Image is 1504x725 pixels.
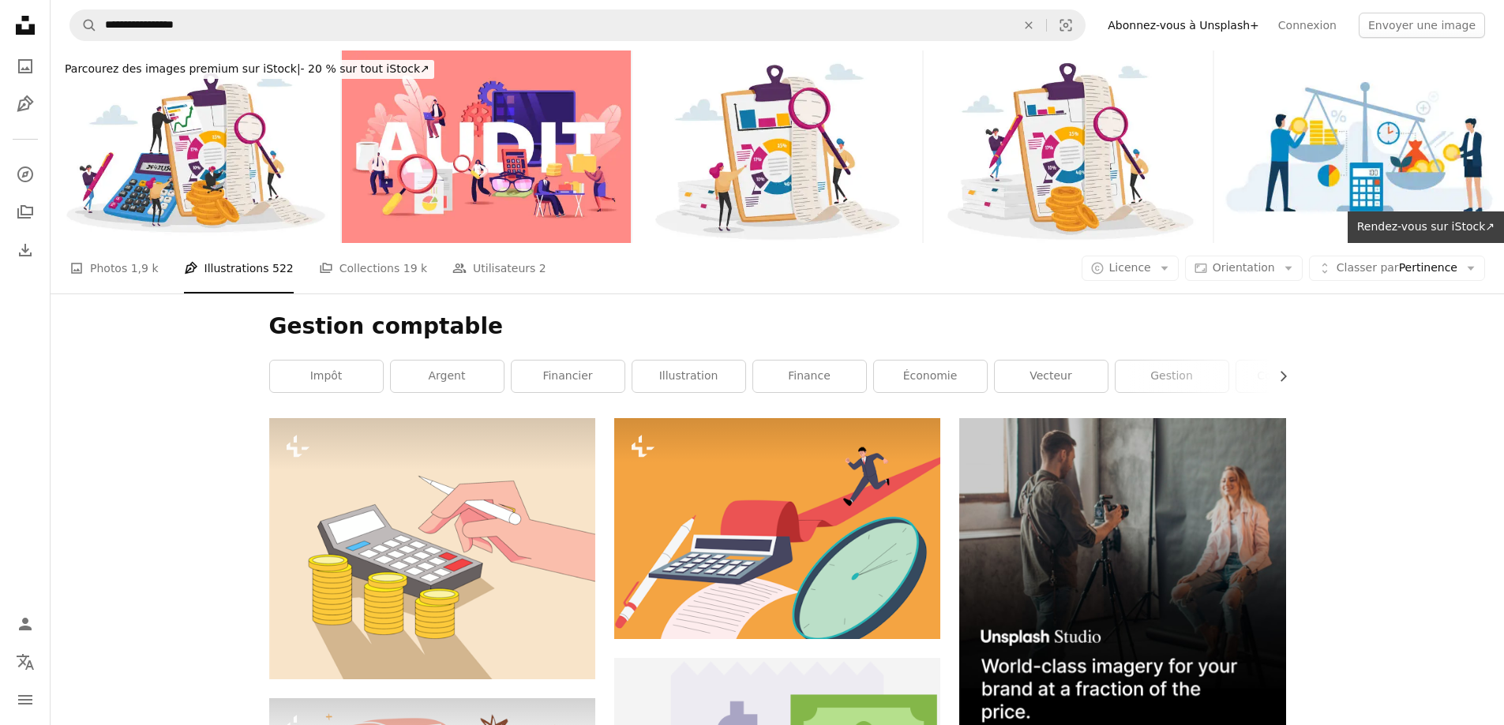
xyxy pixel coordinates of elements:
a: argent [391,361,504,392]
a: financier [512,361,624,392]
span: 1,9 k [131,260,159,277]
img: Les minuscules personnages comptables font rapport comptable Vérifier le solde de l’argent à l’én... [632,50,922,243]
span: Orientation [1213,261,1275,274]
a: illustration [632,361,745,392]
span: Classer par [1337,261,1399,274]
a: vecteur [995,361,1108,392]
a: Photos 1,9 k [69,243,159,293]
img: Comptabilité et comptabilité. Minuscules personnages comptables à l’énorme clip board remplissant... [924,50,1213,243]
span: 2 [539,260,546,277]
span: Pertinence [1337,260,1457,276]
button: faire défiler la liste vers la droite [1269,361,1286,392]
a: Abonnez-vous à Unsplash+ [1098,13,1269,38]
img: Comptabilité, Finance, Données bancaires. Personnages comptables minuscules autour de l’énorme ta... [51,50,340,243]
a: Connexion [1269,13,1346,38]
span: - 20 % sur tout iStock ↗ [65,62,429,75]
a: Collections 19 k [319,243,427,293]
button: Orientation [1185,256,1303,281]
span: Licence [1109,261,1151,274]
a: Illustrations [9,88,41,120]
h1: Gestion comptable [269,312,1286,341]
a: comptabilité [1236,361,1349,392]
a: Le temps et l’argent mènent au succès. [614,521,940,536]
button: Classer parPertinence [1309,256,1485,281]
span: Parcourez des images premium sur iStock | [65,62,301,75]
a: Explorer [9,159,41,190]
button: Menu [9,684,41,716]
a: Historique de téléchargement [9,234,41,266]
button: Rechercher sur Unsplash [70,10,97,40]
a: Une calculatrice et une main avec un stylo sur des piles de pièces de monnaie [269,541,595,555]
a: impôt [270,361,383,392]
button: Effacer [1011,10,1046,40]
a: Rendez-vous sur iStock↗ [1348,211,1504,243]
img: Administration financière et concept de vérification. Consultation pour la performance de l’entre... [342,50,632,243]
a: gestion [1116,361,1228,392]
img: Concept de retour sur investissement [1214,50,1504,243]
a: Connexion / S’inscrire [9,608,41,640]
span: 19 k [403,260,427,277]
a: Photos [9,50,41,82]
button: Licence [1082,256,1179,281]
a: Parcourez des images premium sur iStock|- 20 % sur tout iStock↗ [51,50,444,88]
a: Collections [9,196,41,228]
img: Le temps et l’argent mènent au succès. [614,418,940,638]
button: Recherche de visuels [1047,10,1085,40]
a: finance [753,361,866,392]
a: Utilisateurs 2 [452,243,546,293]
span: Rendez-vous sur iStock ↗ [1357,220,1495,233]
button: Envoyer une image [1359,13,1485,38]
button: Langue [9,646,41,678]
a: économie [874,361,987,392]
img: Une calculatrice et une main avec un stylo sur des piles de pièces de monnaie [269,418,595,679]
form: Rechercher des visuels sur tout le site [69,9,1086,41]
